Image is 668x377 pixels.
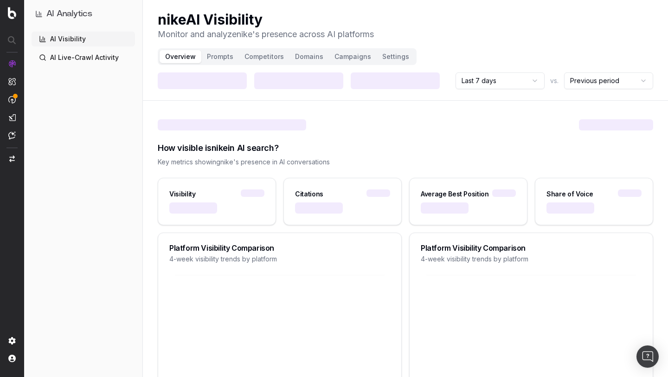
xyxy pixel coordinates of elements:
button: Settings [377,50,415,63]
img: Analytics [8,60,16,67]
button: Competitors [239,50,289,63]
button: Campaigns [329,50,377,63]
a: AI Visibility [32,32,135,46]
div: Share of Voice [546,189,593,199]
div: Average Best Position [421,189,489,199]
p: Monitor and analyze nike 's presence across AI platforms [158,28,374,41]
div: Key metrics showing nike 's presence in AI conversations [158,157,653,167]
img: Botify logo [8,7,16,19]
img: Activation [8,96,16,104]
div: Platform Visibility Comparison [169,244,390,252]
img: Studio [8,114,16,121]
div: 4-week visibility trends by platform [421,254,642,264]
img: Switch project [9,156,15,162]
div: How visible is nike in AI search? [158,142,653,155]
button: Domains [289,50,329,63]
a: AI Live-Crawl Activity [32,50,135,65]
img: Assist [8,131,16,139]
img: Setting [8,337,16,344]
div: 4-week visibility trends by platform [169,254,390,264]
div: Open Intercom Messenger [636,345,659,368]
div: Citations [295,189,323,199]
div: Visibility [169,189,196,199]
div: Platform Visibility Comparison [421,244,642,252]
span: vs. [550,76,559,85]
button: Prompts [201,50,239,63]
button: AI Analytics [35,7,131,20]
img: My account [8,355,16,362]
h1: nike AI Visibility [158,11,374,28]
img: Intelligence [8,78,16,85]
button: Overview [160,50,201,63]
h1: AI Analytics [46,7,92,20]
